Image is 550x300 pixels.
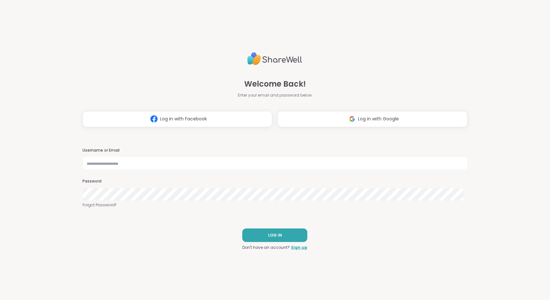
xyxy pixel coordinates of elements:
h3: Password [82,179,468,184]
button: Log in with Google [277,111,467,127]
img: ShareWell Logo [247,50,302,68]
h3: Username or Email [82,148,468,153]
span: Log in with Facebook [160,116,207,122]
img: ShareWell Logomark [346,113,358,125]
span: Don't have an account? [242,245,290,250]
a: Forgot Password? [82,202,468,208]
span: Enter your email and password below [238,92,312,98]
span: LOG IN [268,232,282,238]
a: Sign up [291,245,307,250]
button: LOG IN [242,229,307,242]
button: Log in with Facebook [82,111,272,127]
img: ShareWell Logomark [148,113,160,125]
span: Welcome Back! [244,78,306,90]
span: Log in with Google [358,116,399,122]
